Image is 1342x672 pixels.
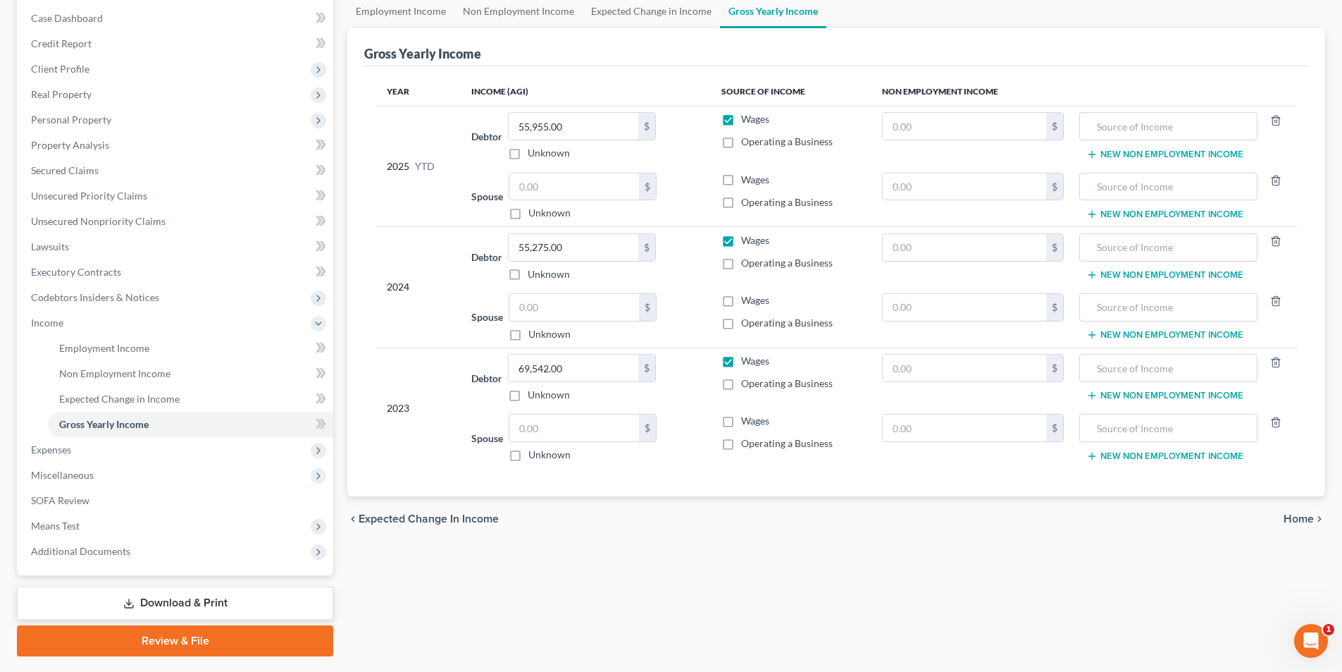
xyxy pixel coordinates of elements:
input: 0.00 [883,355,1047,381]
span: Lawsuits [31,240,69,252]
a: Non Employment Income [48,361,333,386]
span: Miscellaneous [31,469,94,481]
label: Unknown [528,388,570,402]
div: $ [638,113,655,140]
span: Case Dashboard [31,12,103,24]
th: Non Employment Income [871,78,1297,106]
label: Unknown [528,327,571,341]
div: $ [638,234,655,261]
span: Operating a Business [741,377,833,389]
span: Gross Yearly Income [59,418,149,430]
a: Secured Claims [20,158,333,183]
div: $ [639,173,656,200]
input: Source of Income [1087,355,1249,381]
input: 0.00 [883,113,1047,140]
span: Income [31,317,63,329]
i: chevron_left [347,513,359,525]
input: 0.00 [509,294,639,321]
a: Case Dashboard [20,6,333,31]
div: $ [639,294,656,321]
span: Operating a Business [741,135,833,147]
label: Spouse [471,310,503,324]
div: $ [1046,173,1063,200]
th: Year [375,78,460,106]
span: Expected Change in Income [59,393,180,405]
div: 2025 [387,112,449,220]
input: 0.00 [883,294,1047,321]
div: $ [639,415,656,441]
span: Wages [741,173,769,185]
span: Means Test [31,520,80,532]
button: New Non Employment Income [1086,149,1243,160]
span: Wages [741,113,769,125]
span: Operating a Business [741,437,833,449]
button: New Non Employment Income [1086,451,1243,462]
span: SOFA Review [31,494,89,506]
label: Unknown [528,146,570,160]
span: Real Property [31,88,92,100]
a: SOFA Review [20,488,333,513]
div: $ [1046,113,1063,140]
input: Source of Income [1087,234,1249,261]
button: chevron_left Expected Change in Income [347,513,499,525]
span: Executory Contracts [31,266,121,278]
iframe: Intercom live chat [1294,624,1328,658]
label: Debtor [471,250,502,264]
span: Unsecured Nonpriority Claims [31,215,166,227]
button: New Non Employment Income [1086,390,1243,401]
div: 2023 [387,354,449,462]
button: Home chevron_right [1284,513,1325,525]
span: Wages [741,415,769,427]
span: Secured Claims [31,164,99,176]
a: Review & File [17,625,333,656]
label: Unknown [528,267,570,281]
div: $ [1046,234,1063,261]
span: Additional Documents [31,545,130,557]
input: Source of Income [1087,294,1249,321]
label: Spouse [471,431,503,446]
input: 0.00 [883,415,1047,441]
input: Source of Income [1087,173,1249,200]
a: Download & Print [17,587,333,620]
span: Credit Report [31,37,92,49]
span: Wages [741,355,769,367]
span: Property Analysis [31,139,109,151]
a: Gross Yearly Income [48,412,333,437]
input: 0.00 [509,113,638,140]
span: Wages [741,234,769,246]
div: $ [1046,294,1063,321]
a: Unsecured Nonpriority Claims [20,209,333,234]
span: Personal Property [31,114,111,126]
span: Operating a Business [741,196,833,208]
th: Income (AGI) [460,78,709,106]
a: Unsecured Priority Claims [20,183,333,209]
input: 0.00 [883,234,1047,261]
a: Property Analysis [20,133,333,158]
a: Lawsuits [20,234,333,259]
label: Debtor [471,129,502,144]
input: 0.00 [509,234,638,261]
span: Codebtors Insiders & Notices [31,291,159,303]
span: Expected Change in Income [359,513,499,525]
span: Home [1284,513,1314,525]
label: Spouse [471,189,503,204]
span: Employment Income [59,342,149,354]
a: Executory Contracts [20,259,333,285]
input: Source of Income [1087,113,1249,140]
input: 0.00 [883,173,1047,200]
label: Unknown [528,448,571,462]
span: Non Employment Income [59,367,170,379]
button: New Non Employment Income [1086,209,1243,220]
span: YTD [415,159,435,173]
th: Source of Income [710,78,871,106]
span: Wages [741,294,769,306]
span: Expenses [31,444,71,456]
span: Operating a Business [741,317,833,329]
div: $ [1046,355,1063,381]
button: New Non Employment Income [1086,329,1243,341]
span: 1 [1323,624,1334,635]
i: chevron_right [1314,513,1325,525]
input: 0.00 [509,415,639,441]
input: 0.00 [509,355,638,381]
input: Source of Income [1087,415,1249,441]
